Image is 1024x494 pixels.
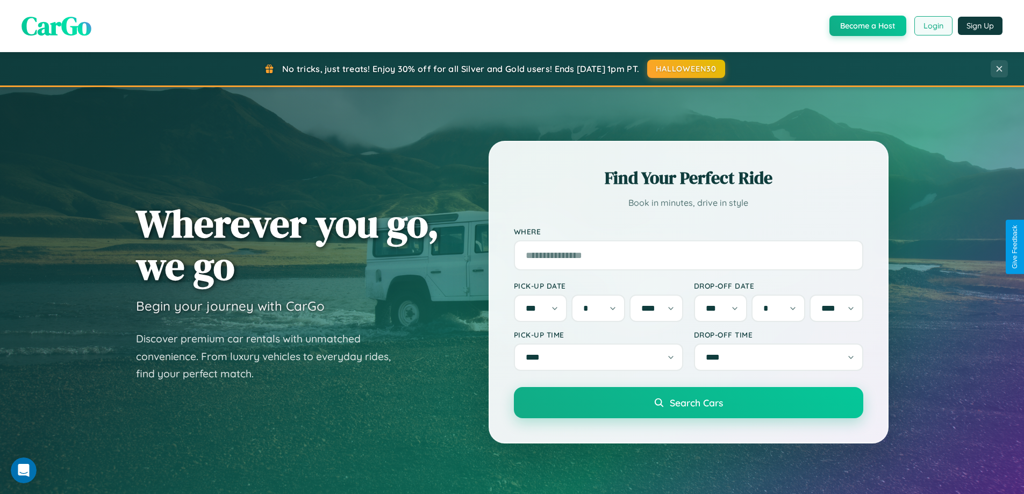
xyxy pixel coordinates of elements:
[914,16,953,35] button: Login
[514,195,863,211] p: Book in minutes, drive in style
[958,17,1002,35] button: Sign Up
[694,330,863,339] label: Drop-off Time
[514,281,683,290] label: Pick-up Date
[514,330,683,339] label: Pick-up Time
[514,166,863,190] h2: Find Your Perfect Ride
[136,298,325,314] h3: Begin your journey with CarGo
[694,281,863,290] label: Drop-off Date
[670,397,723,409] span: Search Cars
[282,63,639,74] span: No tricks, just treats! Enjoy 30% off for all Silver and Gold users! Ends [DATE] 1pm PT.
[647,60,725,78] button: HALLOWEEN30
[22,8,91,44] span: CarGo
[514,227,863,236] label: Where
[514,387,863,418] button: Search Cars
[136,202,439,287] h1: Wherever you go, we go
[1011,225,1019,269] div: Give Feedback
[136,330,405,383] p: Discover premium car rentals with unmatched convenience. From luxury vehicles to everyday rides, ...
[829,16,906,36] button: Become a Host
[11,457,37,483] iframe: Intercom live chat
